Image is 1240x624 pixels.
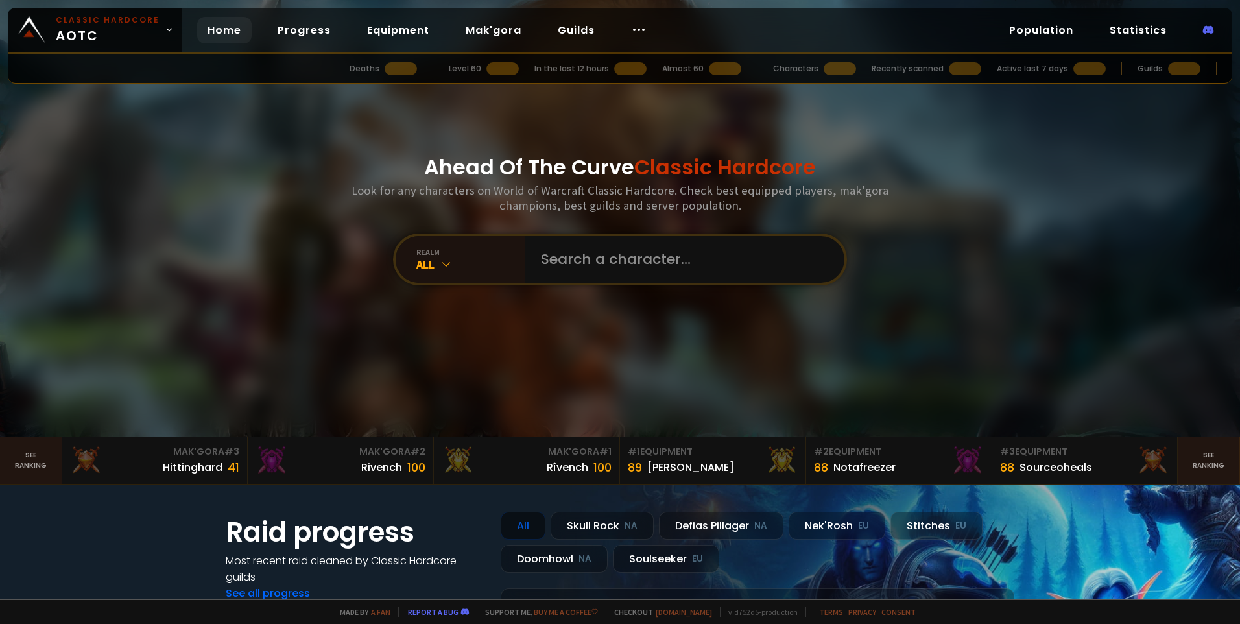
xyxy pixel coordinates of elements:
small: NA [625,520,638,533]
div: [PERSON_NAME] [647,459,734,475]
a: #1Equipment89[PERSON_NAME] [620,437,806,484]
a: Equipment [357,17,440,43]
div: Equipment [1000,445,1170,459]
div: Guilds [1138,63,1163,75]
small: NA [754,520,767,533]
small: Classic Hardcore [56,14,160,26]
span: Checkout [606,607,712,617]
div: Notafreezer [833,459,896,475]
div: Defias Pillager [659,512,783,540]
a: Statistics [1099,17,1177,43]
a: Population [999,17,1084,43]
a: Mak'Gora#2Rivench100 [248,437,434,484]
a: #3Equipment88Sourceoheals [992,437,1178,484]
a: Mak'Gora#3Hittinghard41 [62,437,248,484]
div: Active last 7 days [997,63,1068,75]
div: Mak'Gora [442,445,612,459]
h3: Look for any characters on World of Warcraft Classic Hardcore. Check best equipped players, mak'g... [346,183,894,213]
div: realm [416,247,525,257]
small: EU [858,520,869,533]
a: Consent [881,607,916,617]
span: # 1 [599,445,612,458]
span: # 1 [628,445,640,458]
span: v. d752d5 - production [720,607,798,617]
small: EU [955,520,966,533]
div: Equipment [628,445,798,459]
small: NA [578,553,591,566]
div: Sourceoheals [1019,459,1092,475]
div: Almost 60 [662,63,704,75]
h1: Raid progress [226,512,485,553]
div: 88 [814,459,828,476]
input: Search a character... [533,236,829,283]
a: Buy me a coffee [534,607,598,617]
div: Hittinghard [163,459,222,475]
div: 88 [1000,459,1014,476]
a: Classic HardcoreAOTC [8,8,182,52]
h1: Ahead Of The Curve [424,152,816,183]
a: Progress [267,17,341,43]
a: Terms [819,607,843,617]
div: Doomhowl [501,545,608,573]
div: Recently scanned [872,63,944,75]
div: Rivench [361,459,402,475]
div: 100 [593,459,612,476]
span: AOTC [56,14,160,45]
div: All [501,512,545,540]
div: 89 [628,459,642,476]
a: Guilds [547,17,605,43]
a: Mak'gora [455,17,532,43]
div: 41 [228,459,239,476]
a: Mak'Gora#1Rîvench100 [434,437,620,484]
a: [DOMAIN_NAME] [656,607,712,617]
div: Characters [773,63,818,75]
div: Mak'Gora [70,445,240,459]
a: #2Equipment88Notafreezer [806,437,992,484]
h4: Most recent raid cleaned by Classic Hardcore guilds [226,553,485,585]
a: Home [197,17,252,43]
a: Seeranking [1178,437,1240,484]
span: # 2 [411,445,425,458]
a: See all progress [226,586,310,601]
span: Made by [332,607,390,617]
span: Support me, [477,607,598,617]
span: # 3 [224,445,239,458]
div: Stitches [890,512,983,540]
div: Level 60 [449,63,481,75]
span: # 3 [1000,445,1015,458]
a: [DATE]zgpetri on godDefias Pillager8 /90 [501,588,1014,623]
span: # 2 [814,445,829,458]
div: Deaths [350,63,379,75]
div: Soulseeker [613,545,719,573]
div: Nek'Rosh [789,512,885,540]
div: Rîvench [547,459,588,475]
div: All [416,257,525,272]
div: In the last 12 hours [534,63,609,75]
div: Skull Rock [551,512,654,540]
a: a fan [371,607,390,617]
span: Classic Hardcore [634,152,816,182]
div: 100 [407,459,425,476]
div: Mak'Gora [256,445,425,459]
small: EU [692,553,703,566]
div: Equipment [814,445,984,459]
a: Privacy [848,607,876,617]
a: Report a bug [408,607,459,617]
